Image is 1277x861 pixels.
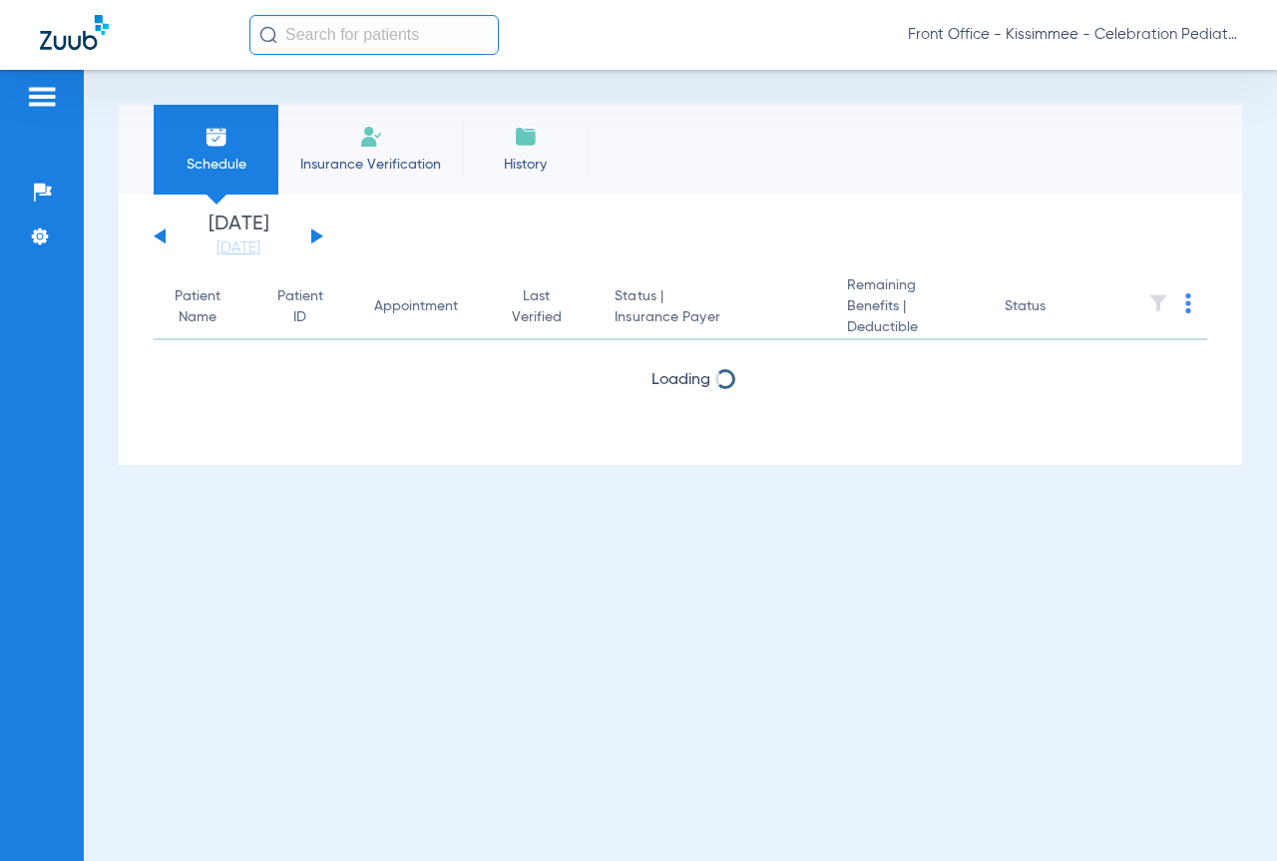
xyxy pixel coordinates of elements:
img: group-dot-blue.svg [1185,293,1191,313]
span: Schedule [169,155,263,175]
span: Insurance Verification [293,155,448,175]
img: History [514,125,538,149]
span: Front Office - Kissimmee - Celebration Pediatric Dentistry [908,25,1237,45]
img: hamburger-icon [26,85,58,109]
div: Patient ID [276,286,342,328]
img: Search Icon [259,26,277,44]
div: Patient ID [276,286,324,328]
input: Search for patients [249,15,499,55]
div: Appointment [374,296,458,317]
img: Manual Insurance Verification [359,125,383,149]
span: Loading [651,372,710,388]
img: filter.svg [1148,293,1168,313]
span: Deductible [847,317,973,338]
li: [DATE] [179,215,298,258]
div: Last Verified [509,286,566,328]
th: Remaining Benefits | [831,275,989,340]
img: Schedule [205,125,228,149]
th: Status [989,275,1123,340]
a: [DATE] [179,238,298,258]
span: Insurance Payer [615,307,814,328]
span: Loading [651,425,710,441]
div: Patient Name [170,286,226,328]
th: Status | [599,275,830,340]
div: Last Verified [509,286,584,328]
div: Patient Name [170,286,244,328]
span: History [478,155,573,175]
img: Zuub Logo [40,15,109,50]
div: Appointment [374,296,477,317]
